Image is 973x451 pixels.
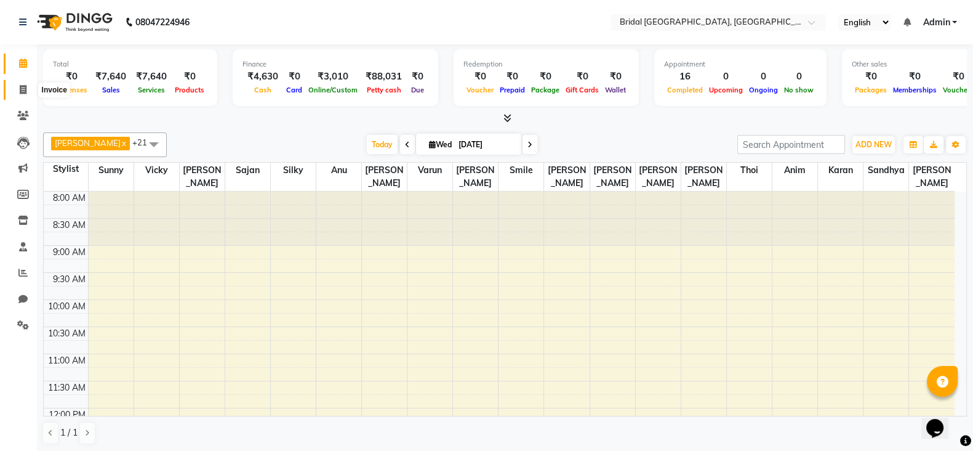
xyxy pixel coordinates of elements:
[60,426,78,439] span: 1 / 1
[46,381,88,394] div: 11:30 AM
[131,70,172,84] div: ₹7,640
[367,135,398,154] span: Today
[737,135,845,154] input: Search Appointment
[46,408,88,421] div: 12:00 PM
[50,219,88,232] div: 8:30 AM
[271,163,316,178] span: Silky
[781,70,817,84] div: 0
[636,163,681,191] span: [PERSON_NAME]
[426,140,455,149] span: Wed
[121,138,126,148] a: x
[132,137,156,147] span: +21
[497,70,528,84] div: ₹0
[681,163,726,191] span: [PERSON_NAME]
[53,70,90,84] div: ₹0
[407,70,428,84] div: ₹0
[602,70,629,84] div: ₹0
[664,86,706,94] span: Completed
[818,163,863,178] span: Karan
[590,163,635,191] span: [PERSON_NAME]
[55,138,121,148] span: [PERSON_NAME]
[706,86,746,94] span: Upcoming
[664,70,706,84] div: 16
[31,5,116,39] img: logo
[706,70,746,84] div: 0
[746,70,781,84] div: 0
[242,70,283,84] div: ₹4,630
[563,70,602,84] div: ₹0
[463,59,629,70] div: Redemption
[172,86,207,94] span: Products
[134,163,179,178] span: Vicky
[283,86,305,94] span: Card
[852,86,890,94] span: Packages
[563,86,602,94] span: Gift Cards
[852,70,890,84] div: ₹0
[50,273,88,286] div: 9:30 AM
[499,163,543,178] span: Smile
[39,83,70,98] div: Invoice
[544,163,589,191] span: [PERSON_NAME]
[664,59,817,70] div: Appointment
[135,86,168,94] span: Services
[46,327,88,340] div: 10:30 AM
[890,70,940,84] div: ₹0
[772,163,817,178] span: Anim
[316,163,361,178] span: Anu
[852,136,895,153] button: ADD NEW
[305,70,361,84] div: ₹3,010
[453,163,498,191] span: [PERSON_NAME]
[463,86,497,94] span: Voucher
[46,354,88,367] div: 11:00 AM
[497,86,528,94] span: Prepaid
[305,86,361,94] span: Online/Custom
[362,163,407,191] span: [PERSON_NAME]
[361,70,407,84] div: ₹88,031
[50,246,88,259] div: 9:00 AM
[44,163,88,176] div: Stylist
[172,70,207,84] div: ₹0
[528,70,563,84] div: ₹0
[602,86,629,94] span: Wallet
[225,163,270,178] span: Sajan
[180,163,225,191] span: [PERSON_NAME]
[89,163,134,178] span: Sunny
[855,140,892,149] span: ADD NEW
[921,402,961,439] iframe: chat widget
[99,86,123,94] span: Sales
[408,86,427,94] span: Due
[455,136,516,154] input: 2025-09-03
[50,192,88,205] div: 8:00 AM
[528,86,563,94] span: Package
[863,163,908,178] span: Sandhya
[463,70,497,84] div: ₹0
[727,163,772,178] span: Thoi
[746,86,781,94] span: Ongoing
[407,163,452,178] span: Varun
[923,16,950,29] span: Admin
[781,86,817,94] span: No show
[90,70,131,84] div: ₹7,640
[46,300,88,313] div: 10:00 AM
[135,5,190,39] b: 08047224946
[251,86,274,94] span: Cash
[283,70,305,84] div: ₹0
[890,86,940,94] span: Memberships
[242,59,428,70] div: Finance
[364,86,404,94] span: Petty cash
[909,163,955,191] span: [PERSON_NAME]
[53,59,207,70] div: Total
